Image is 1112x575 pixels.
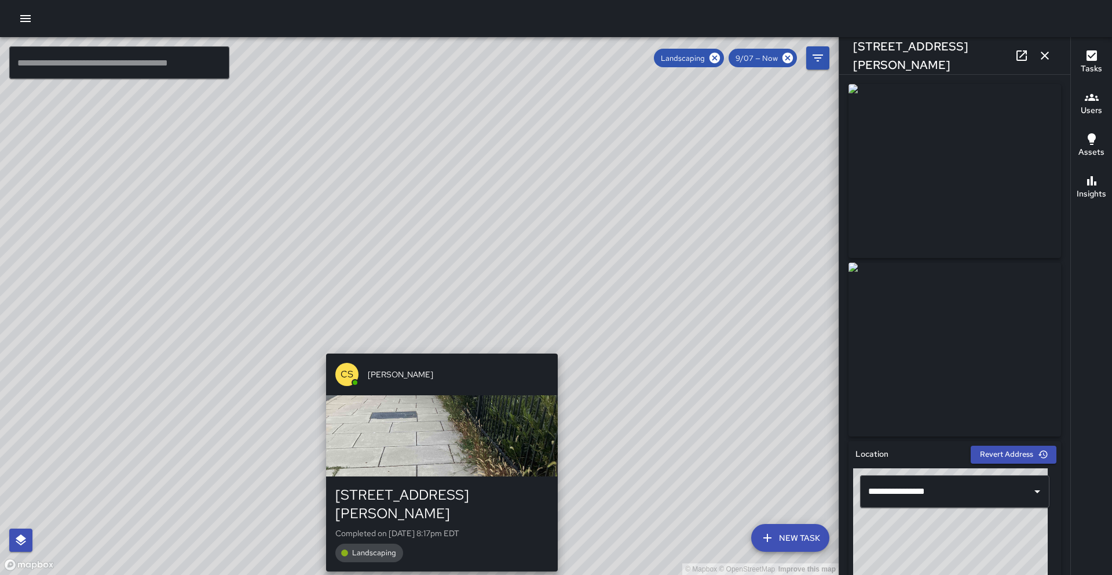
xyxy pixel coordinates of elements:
[1071,42,1112,83] button: Tasks
[1071,125,1112,167] button: Assets
[654,53,712,63] span: Landscaping
[729,53,785,63] span: 9/07 — Now
[326,354,558,572] button: CS[PERSON_NAME][STREET_ADDRESS][PERSON_NAME]Completed on [DATE] 8:17pm EDTLandscaping
[1081,63,1102,75] h6: Tasks
[368,369,548,380] span: [PERSON_NAME]
[1071,83,1112,125] button: Users
[806,46,829,70] button: Filters
[729,49,797,67] div: 9/07 — Now
[971,446,1056,464] button: Revert Address
[848,84,1061,258] img: request_images%2Fde888bf0-8c48-11f0-88d1-ed0488ef3cd1
[1029,483,1045,500] button: Open
[335,486,548,523] div: [STREET_ADDRESS][PERSON_NAME]
[1077,188,1106,201] h6: Insights
[848,263,1061,436] img: request_images%2Fdfd50920-8c48-11f0-88d1-ed0488ef3cd1
[335,527,548,539] p: Completed on [DATE] 8:17pm EDT
[1071,167,1112,209] button: Insights
[341,367,353,381] p: CS
[855,448,888,461] h6: Location
[345,548,403,558] span: Landscaping
[751,524,829,552] button: New Task
[654,49,724,67] div: Landscaping
[853,37,1010,74] h6: [STREET_ADDRESS][PERSON_NAME]
[1078,146,1104,159] h6: Assets
[1081,104,1102,117] h6: Users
